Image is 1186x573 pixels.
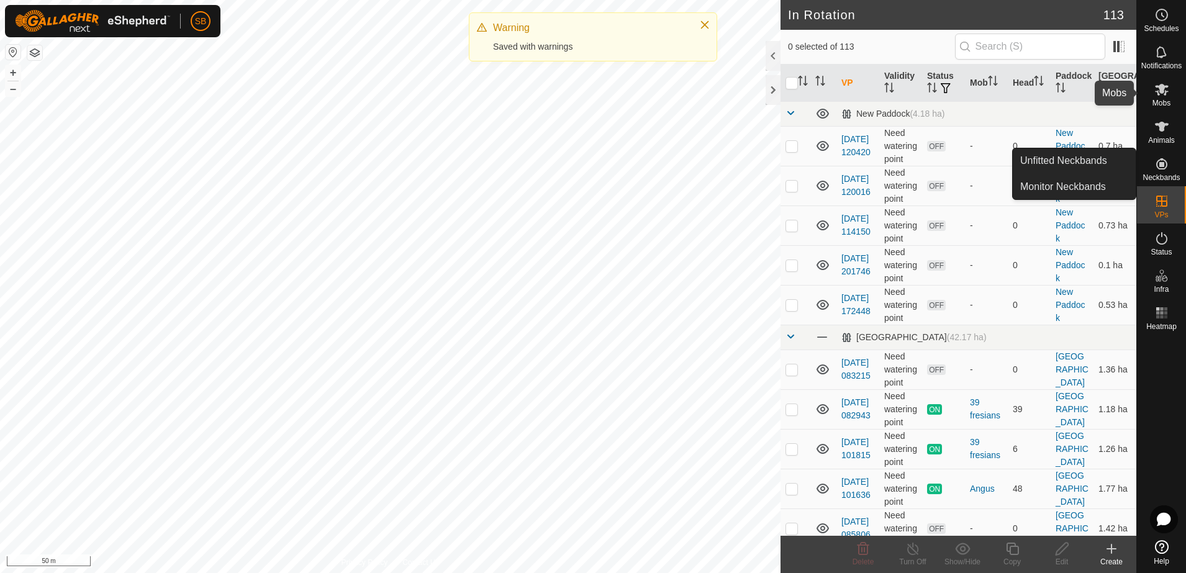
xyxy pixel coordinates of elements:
img: Gallagher Logo [15,10,170,32]
th: Paddock [1051,65,1093,102]
td: Need watering point [879,245,922,285]
div: Copy [987,556,1037,567]
span: Heatmap [1146,323,1177,330]
td: Need watering point [879,389,922,429]
td: 0.7 ha [1093,126,1136,166]
th: Status [922,65,965,102]
a: Contact Us [402,557,439,568]
h2: In Rotation [788,7,1103,22]
span: (4.18 ha) [910,109,944,119]
a: [DATE] 082943 [841,397,871,420]
span: ON [927,444,942,454]
div: - [970,140,1003,153]
td: Need watering point [879,126,922,166]
span: Unfitted Neckbands [1020,153,1107,168]
td: 0 [1008,508,1051,548]
span: Schedules [1144,25,1179,32]
td: 0.53 ha [1093,285,1136,325]
div: Warning [493,20,687,35]
span: OFF [927,523,946,534]
div: - [970,363,1003,376]
span: OFF [927,220,946,231]
input: Search (S) [955,34,1105,60]
button: – [6,81,20,96]
td: 0 [1008,245,1051,285]
p-sorticon: Activate to sort [1118,84,1128,94]
td: 1.42 ha [1093,508,1136,548]
th: Validity [879,65,922,102]
div: Edit [1037,556,1087,567]
span: Help [1154,557,1169,565]
a: [GEOGRAPHIC_DATA] [1056,431,1089,467]
span: Delete [853,557,874,566]
td: Need watering point [879,285,922,325]
td: 48 [1008,469,1051,508]
p-sorticon: Activate to sort [798,78,808,88]
span: Notifications [1141,62,1182,70]
a: Monitor Neckbands [1013,174,1136,199]
p-sorticon: Activate to sort [815,78,825,88]
div: - [970,179,1003,192]
td: 0.73 ha [1093,205,1136,245]
button: + [6,65,20,80]
span: 0 selected of 113 [788,40,955,53]
td: 1.18 ha [1093,389,1136,429]
button: Reset Map [6,45,20,60]
span: Animals [1148,137,1175,144]
td: 1.36 ha [1093,350,1136,389]
div: Create [1087,556,1136,567]
a: [DATE] 085806 [841,517,871,539]
div: [GEOGRAPHIC_DATA] [841,332,987,343]
a: [DATE] 172448 [841,293,871,316]
div: - [970,299,1003,312]
span: OFF [927,141,946,151]
a: [DATE] 201746 [841,253,871,276]
span: SB [195,15,207,28]
span: OFF [927,300,946,310]
td: 0 [1008,126,1051,166]
div: 39 fresians [970,436,1003,462]
p-sorticon: Activate to sort [988,78,998,88]
a: New Paddock [1056,247,1085,283]
th: Mob [965,65,1008,102]
td: 0.1 ha [1093,245,1136,285]
span: ON [927,404,942,415]
a: [DATE] 083215 [841,358,871,381]
td: Need watering point [879,350,922,389]
div: - [970,219,1003,232]
td: 6 [1008,429,1051,469]
div: Saved with warnings [493,40,687,53]
span: VPs [1154,211,1168,219]
span: Neckbands [1143,174,1180,181]
p-sorticon: Activate to sort [1034,78,1044,88]
p-sorticon: Activate to sort [1056,84,1066,94]
span: Status [1151,248,1172,256]
a: Unfitted Neckbands [1013,148,1136,173]
span: 113 [1103,6,1124,24]
span: (42.17 ha) [947,332,987,342]
span: OFF [927,364,946,375]
td: 1.26 ha [1093,429,1136,469]
p-sorticon: Activate to sort [884,84,894,94]
div: Angus [970,482,1003,495]
div: Show/Hide [938,556,987,567]
span: ON [927,484,942,494]
a: [GEOGRAPHIC_DATA] [1056,351,1089,387]
span: Monitor Neckbands [1020,179,1106,194]
span: OFF [927,260,946,271]
a: [DATE] 101636 [841,477,871,500]
a: New Paddock [1056,128,1085,164]
a: [GEOGRAPHIC_DATA] [1056,510,1089,546]
th: VP [836,65,879,102]
div: New Paddock [841,109,944,119]
div: - [970,259,1003,272]
td: Need watering point [879,508,922,548]
td: 0 [1008,285,1051,325]
td: Need watering point [879,469,922,508]
a: [GEOGRAPHIC_DATA] [1056,391,1089,427]
button: Close [696,16,713,34]
td: 0 [1008,205,1051,245]
span: OFF [927,181,946,191]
